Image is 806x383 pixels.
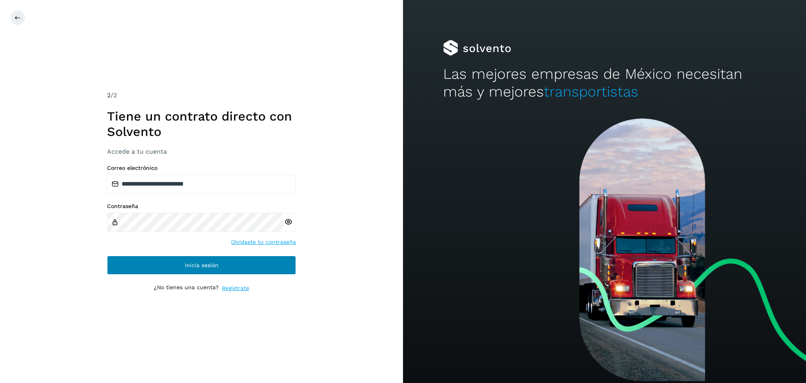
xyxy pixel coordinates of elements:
[222,284,249,292] a: Regístrate
[107,91,111,99] span: 2
[231,238,296,246] a: Olvidaste tu contraseña
[154,284,219,292] p: ¿No tienes una cuenta?
[107,109,296,139] h1: Tiene un contrato directo con Solvento
[107,165,296,171] label: Correo electrónico
[544,83,638,100] span: transportistas
[107,91,296,100] div: /2
[443,65,765,100] h2: Las mejores empresas de México necesitan más y mejores
[107,148,296,155] h3: Accede a tu cuenta
[107,256,296,275] button: Inicia sesión
[107,203,296,210] label: Contraseña
[185,262,218,268] span: Inicia sesión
